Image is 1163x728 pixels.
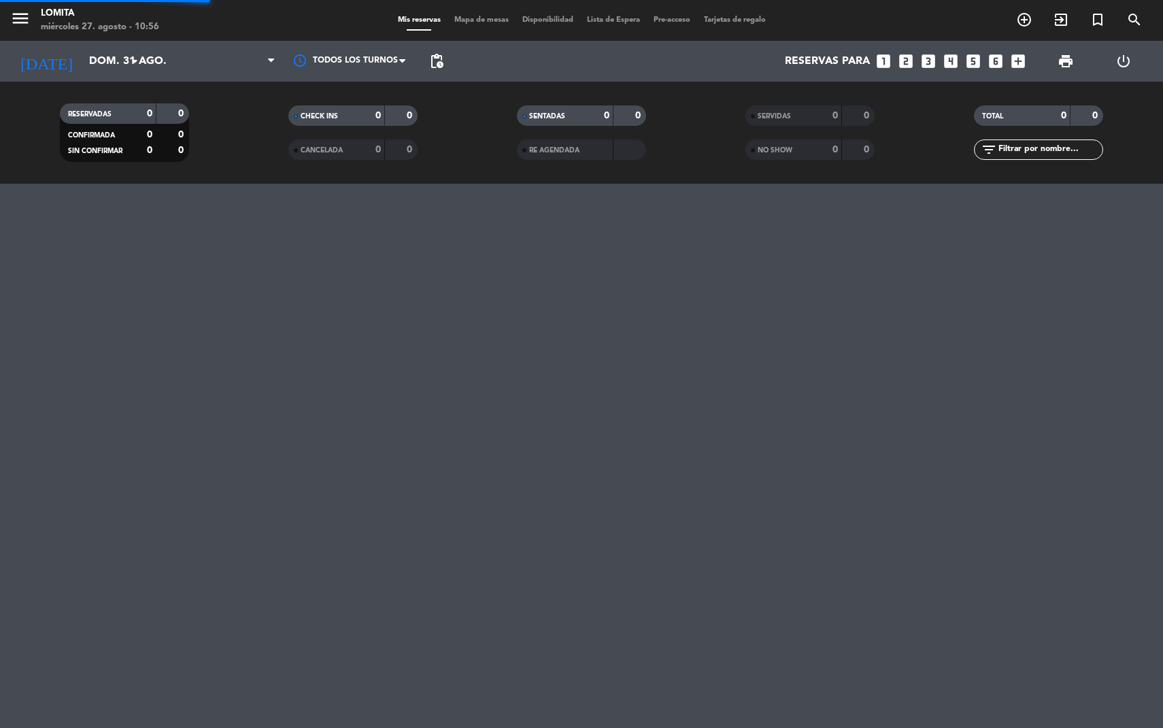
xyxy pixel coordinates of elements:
strong: 0 [864,111,872,120]
span: Reservas para [785,55,870,68]
i: menu [10,8,31,29]
strong: 0 [604,111,609,120]
strong: 0 [147,109,152,118]
span: CANCELADA [301,147,343,154]
input: Filtrar por nombre... [997,142,1102,157]
span: SIN CONFIRMAR [68,148,122,154]
strong: 0 [864,145,872,154]
i: looks_4 [942,52,960,70]
strong: 0 [832,111,838,120]
i: power_settings_new [1115,53,1132,69]
span: NO SHOW [758,147,792,154]
strong: 0 [178,130,186,139]
span: Disponibilidad [516,16,580,24]
i: looks_6 [987,52,1005,70]
strong: 0 [178,146,186,155]
span: Lista de Espera [580,16,647,24]
i: turned_in_not [1090,12,1106,28]
i: add_box [1009,52,1027,70]
strong: 0 [1061,111,1066,120]
i: search [1126,12,1143,28]
strong: 0 [635,111,643,120]
span: BUSCAR [1116,8,1153,31]
i: filter_list [981,142,997,158]
span: Mapa de mesas [448,16,516,24]
strong: 0 [147,146,152,155]
span: Tarjetas de regalo [697,16,773,24]
span: Mis reservas [391,16,448,24]
i: looks_two [897,52,915,70]
span: CONFIRMADA [68,132,115,139]
div: miércoles 27. agosto - 10:56 [41,20,159,34]
span: SENTADAS [529,113,565,120]
strong: 0 [832,145,838,154]
strong: 0 [375,145,381,154]
span: RESERVADAS [68,111,112,118]
i: [DATE] [10,46,82,76]
strong: 0 [147,130,152,139]
span: TOTAL [982,113,1003,120]
span: SERVIDAS [758,113,791,120]
span: WALK IN [1043,8,1079,31]
span: print [1058,53,1074,69]
span: RE AGENDADA [529,147,579,154]
i: looks_3 [920,52,937,70]
i: exit_to_app [1053,12,1069,28]
strong: 0 [178,109,186,118]
span: RESERVAR MESA [1006,8,1043,31]
div: LOG OUT [1095,41,1153,82]
div: Lomita [41,7,159,20]
span: CHECK INS [301,113,338,120]
strong: 0 [407,145,415,154]
span: Reserva especial [1079,8,1116,31]
strong: 0 [375,111,381,120]
strong: 0 [1092,111,1100,120]
i: looks_5 [964,52,982,70]
span: Pre-acceso [647,16,697,24]
strong: 0 [407,111,415,120]
i: arrow_drop_down [127,53,143,69]
span: pending_actions [428,53,445,69]
i: looks_one [875,52,892,70]
button: menu [10,8,31,33]
i: add_circle_outline [1016,12,1032,28]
